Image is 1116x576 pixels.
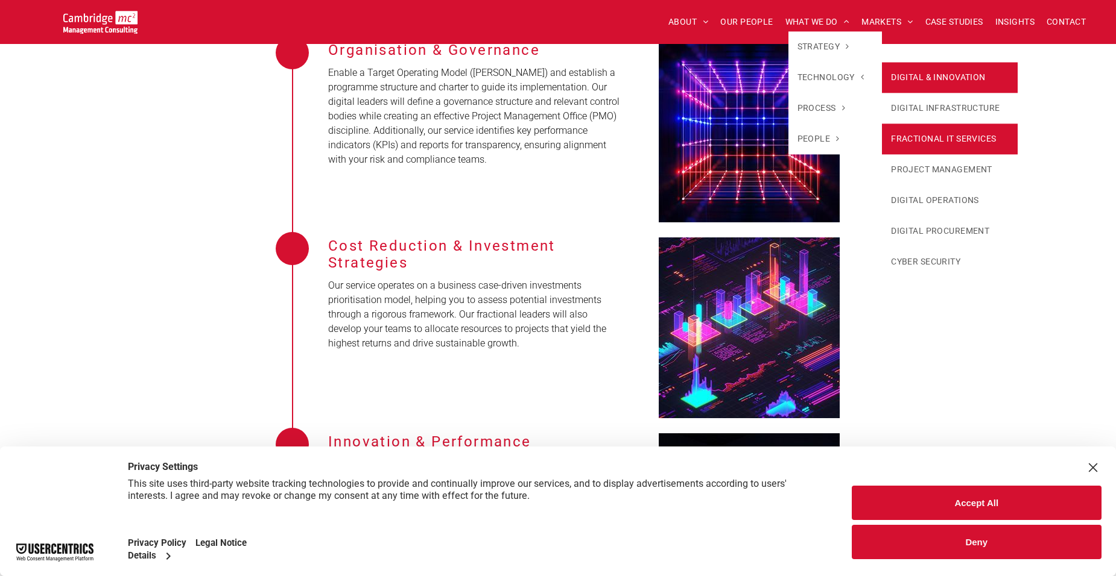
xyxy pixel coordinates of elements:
[882,154,1018,185] a: PROJECT MANAGEMENT
[882,216,1018,246] a: DIGITAL PROCUREMENT
[788,62,883,93] a: TECHNOLOGY
[797,40,849,53] span: STRATEGY
[779,13,856,31] a: WHAT WE DO
[328,433,621,457] h1: Innovation & Performance
[788,31,883,62] a: STRATEGY
[797,102,845,114] span: PROCESS
[882,124,1018,154] a: FRACTIONAL IT SERVICES
[63,13,138,25] a: Your Business Transformed | Cambridge Management Consulting
[1041,13,1092,31] a: CONTACT
[328,237,621,278] h1: Cost Reduction & Investment Strategies
[989,13,1041,31] a: INSIGHTS
[788,93,883,124] a: PROCESS
[659,237,840,418] img: A digital illustration showing various neon-coloured bar graphs, line charts, and data visualisat...
[882,62,1018,93] a: DIGITAL & INNOVATION
[855,13,919,31] a: MARKETS
[328,42,621,66] h1: Organisation & Governance
[797,71,864,84] span: TECHNOLOGY
[882,246,1018,277] a: CYBER SECURITY
[714,13,779,31] a: OUR PEOPLE
[785,13,850,31] span: WHAT WE DO
[63,11,138,34] img: Go to Homepage
[659,42,840,222] img: A 3D wireframe cube appears in a dark space, with glowing intersections of blue and pink lights f...
[882,185,1018,216] a: DIGITAL OPERATIONS
[662,13,715,31] a: ABOUT
[797,133,840,145] span: PEOPLE
[328,278,621,351] p: Our service operates on a business case-driven investments prioritisation model, helping you to a...
[788,124,883,154] a: PEOPLE
[328,66,621,167] p: Enable a Target Operating Model ([PERSON_NAME]) and establish a programme structure and charter t...
[919,13,989,31] a: CASE STUDIES
[882,93,1018,124] a: DIGITAL INFRASTRUCTURE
